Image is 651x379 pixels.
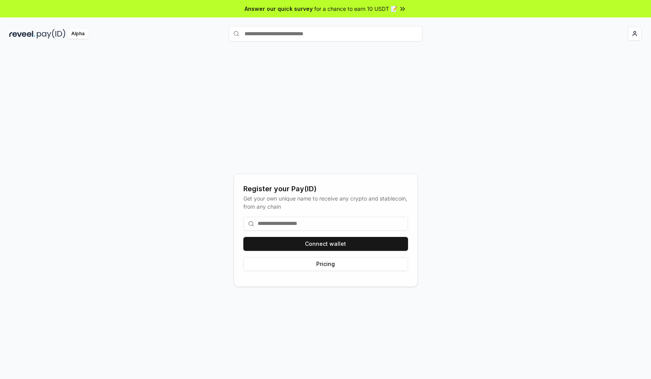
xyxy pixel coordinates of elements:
[243,257,408,271] button: Pricing
[67,29,89,39] div: Alpha
[37,29,65,39] img: pay_id
[245,5,313,13] span: Answer our quick survey
[243,183,408,194] div: Register your Pay(ID)
[243,194,408,211] div: Get your own unique name to receive any crypto and stablecoin, from any chain
[243,237,408,251] button: Connect wallet
[9,29,35,39] img: reveel_dark
[314,5,397,13] span: for a chance to earn 10 USDT 📝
